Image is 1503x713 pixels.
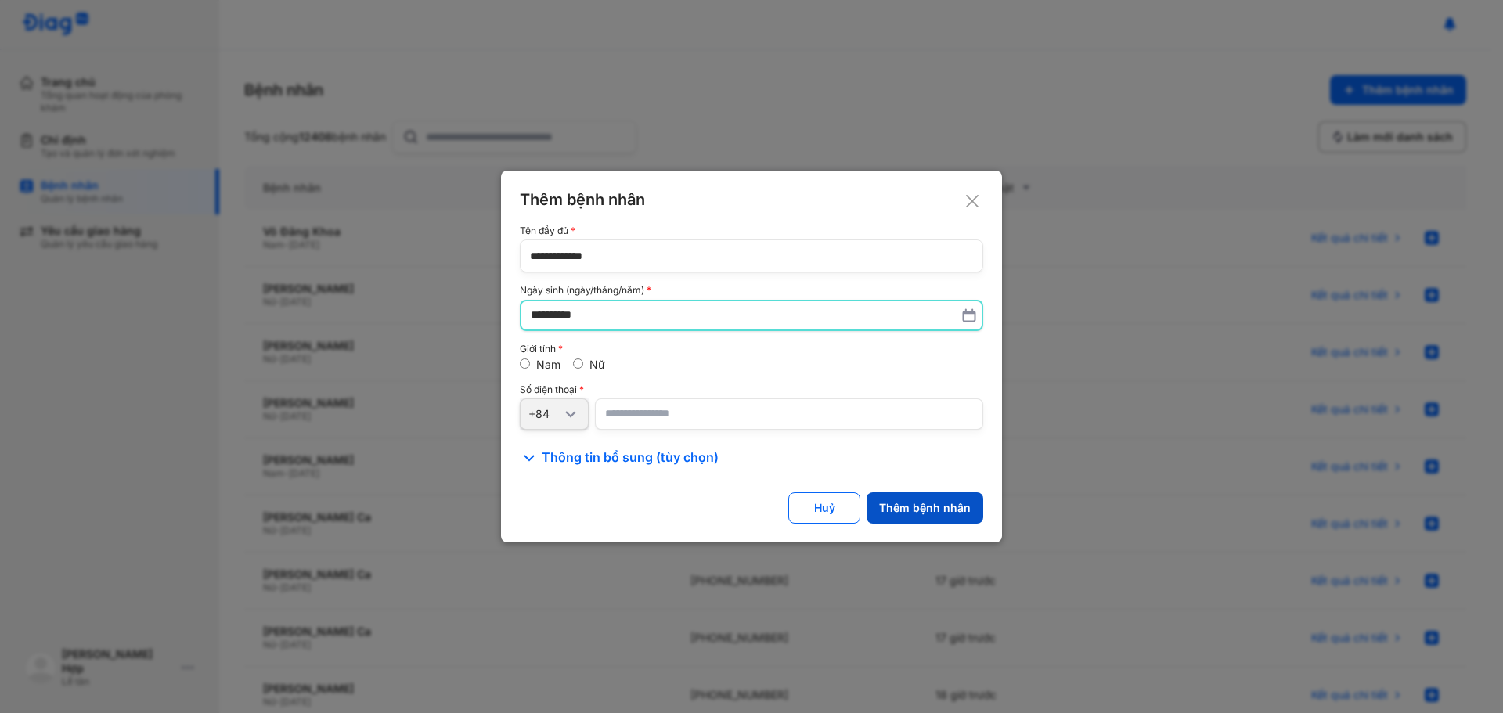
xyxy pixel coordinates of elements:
[536,358,560,371] label: Nam
[520,384,983,395] div: Số điện thoại
[788,492,860,524] button: Huỷ
[520,285,983,296] div: Ngày sinh (ngày/tháng/năm)
[520,189,983,210] div: Thêm bệnh nhân
[542,448,719,467] span: Thông tin bổ sung (tùy chọn)
[520,225,983,236] div: Tên đầy đủ
[879,501,971,515] div: Thêm bệnh nhân
[589,358,605,371] label: Nữ
[867,492,983,524] button: Thêm bệnh nhân
[520,344,983,355] div: Giới tính
[528,407,561,421] div: +84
